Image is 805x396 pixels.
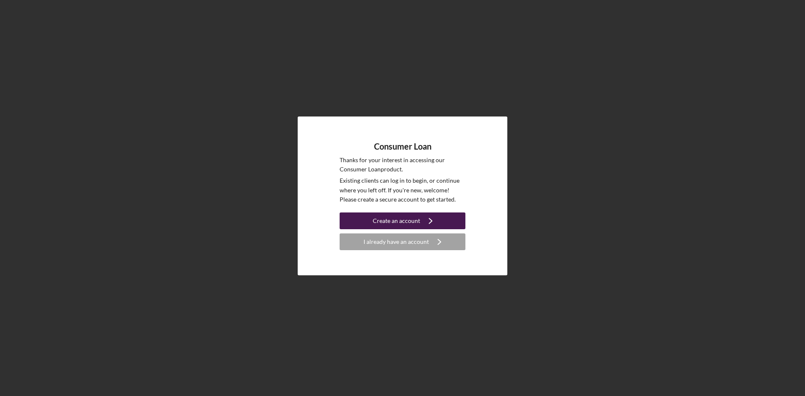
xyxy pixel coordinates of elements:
[340,176,465,204] p: Existing clients can log in to begin, or continue where you left off. If you're new, welcome! Ple...
[364,233,429,250] div: I already have an account
[340,212,465,229] button: Create an account
[373,212,420,229] div: Create an account
[340,233,465,250] button: I already have an account
[374,142,431,151] h4: Consumer Loan
[340,212,465,231] a: Create an account
[340,155,465,174] p: Thanks for your interest in accessing our Consumer Loan product.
